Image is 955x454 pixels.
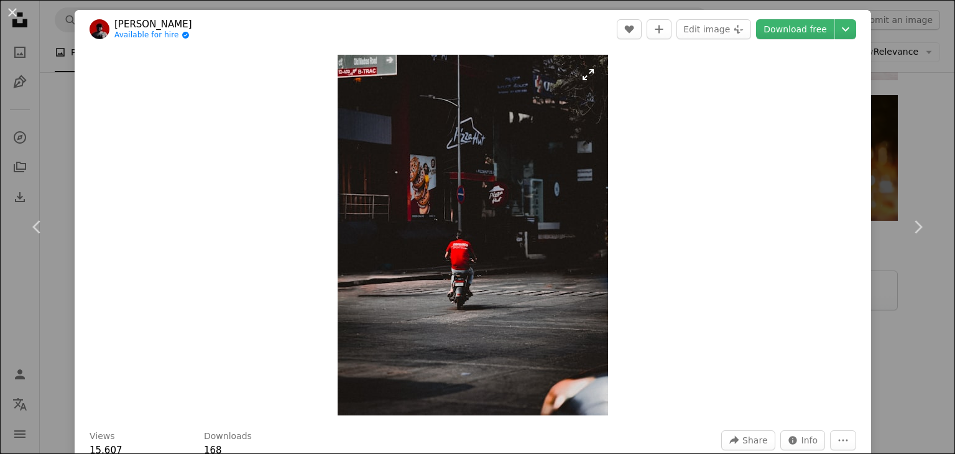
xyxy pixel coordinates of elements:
[742,431,767,450] span: Share
[114,18,192,30] a: [PERSON_NAME]
[756,19,834,39] a: Download free
[617,19,642,39] button: Like
[338,55,608,415] img: A person riding a motorcycle down a street at night
[830,430,856,450] button: More Actions
[835,19,856,39] button: Choose download size
[90,430,115,443] h3: Views
[780,430,826,450] button: Stats about this image
[204,430,252,443] h3: Downloads
[880,167,955,287] a: Next
[676,19,751,39] button: Edit image
[801,431,818,450] span: Info
[721,430,775,450] button: Share this image
[114,30,192,40] a: Available for hire
[647,19,671,39] button: Add to Collection
[90,19,109,39] img: Go to Tirth Jivani's profile
[338,55,608,415] button: Zoom in on this image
